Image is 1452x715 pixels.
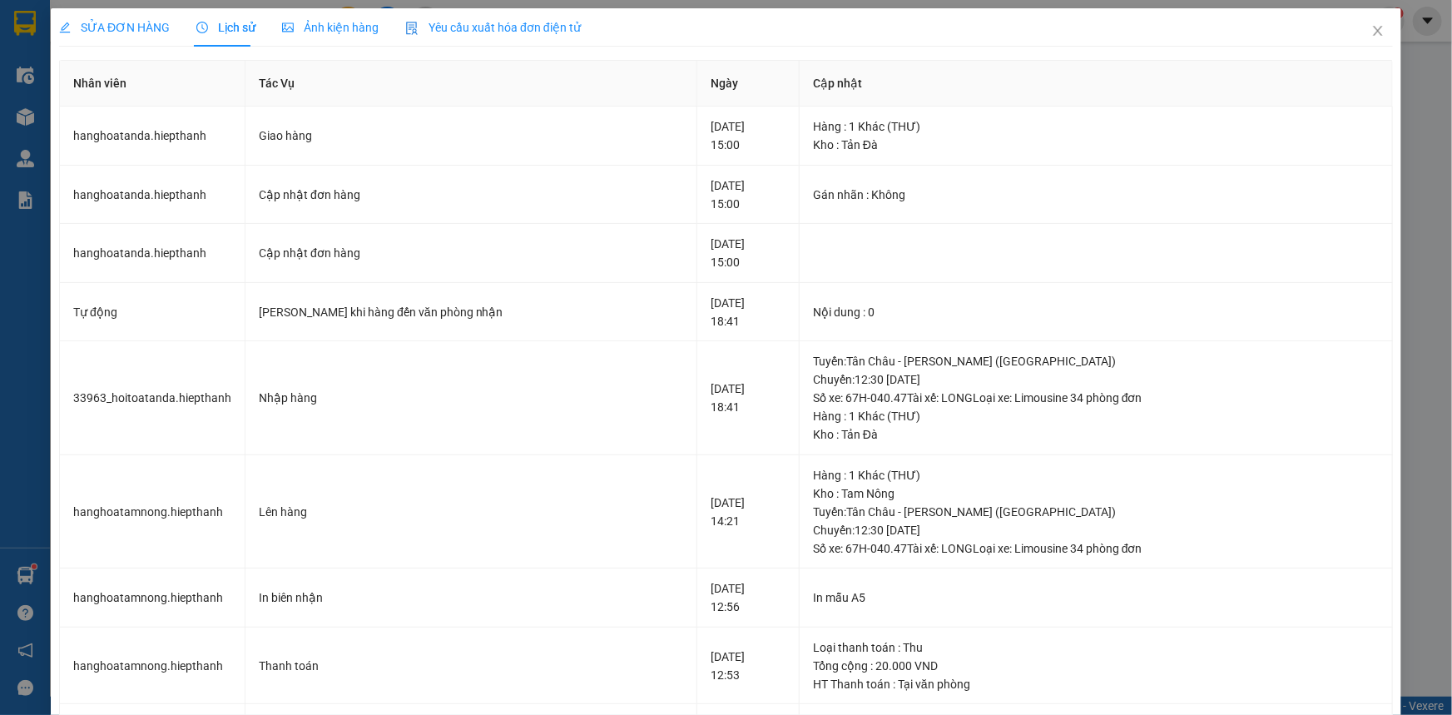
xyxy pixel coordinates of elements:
div: [DATE] 18:41 [711,294,785,330]
div: Cập nhật đơn hàng [259,186,683,204]
div: Hàng : 1 Khác (THƯ) [813,407,1379,425]
td: hanghoatamnong.hiepthanh [60,569,245,628]
th: Ngày [697,61,800,107]
div: Giao hàng [259,127,683,145]
span: clock-circle [196,22,208,33]
div: [DATE] 18:41 [711,380,785,416]
div: Tuyến : Tân Châu - [PERSON_NAME] ([GEOGRAPHIC_DATA]) Chuyến: 12:30 [DATE] Số xe: 67H-040.47 Tài x... [813,352,1379,407]
div: Loại thanh toán : Thu [813,638,1379,657]
span: Ảnh kiện hàng [282,21,379,34]
div: Nội dung : 0 [813,303,1379,321]
div: Hàng : 1 Khác (THƯ) [813,117,1379,136]
div: Tổng cộng : 20.000 VND [813,657,1379,675]
td: hanghoatamnong.hiepthanh [60,455,245,569]
th: Nhân viên [60,61,245,107]
div: In mẫu A5 [813,588,1379,607]
div: [DATE] 12:53 [711,648,785,684]
div: Gán nhãn : Không [813,186,1379,204]
span: Yêu cầu xuất hóa đơn điện tử [405,21,581,34]
span: close [1371,24,1385,37]
th: Cập nhật [800,61,1393,107]
td: hanghoatanda.hiepthanh [60,224,245,283]
div: Cập nhật đơn hàng [259,244,683,262]
span: Lịch sử [196,21,255,34]
span: picture [282,22,294,33]
td: hanghoatamnong.hiepthanh [60,628,245,705]
div: Kho : Tam Nông [813,484,1379,503]
div: In biên nhận [259,588,683,607]
button: Close [1355,8,1401,55]
th: Tác Vụ [245,61,697,107]
div: Tuyến : Tân Châu - [PERSON_NAME] ([GEOGRAPHIC_DATA]) Chuyến: 12:30 [DATE] Số xe: 67H-040.47 Tài x... [813,503,1379,558]
div: [PERSON_NAME] khi hàng đến văn phòng nhận [259,303,683,321]
div: [DATE] 12:56 [711,579,785,616]
div: [DATE] 15:00 [711,176,785,213]
div: Nhập hàng [259,389,683,407]
div: [DATE] 15:00 [711,117,785,154]
div: HT Thanh toán : Tại văn phòng [813,675,1379,693]
div: Kho : Tản Đà [813,425,1379,444]
div: Hàng : 1 Khác (THƯ) [813,466,1379,484]
span: edit [59,22,71,33]
td: hanghoatanda.hiepthanh [60,166,245,225]
img: icon [405,22,419,35]
div: [DATE] 15:00 [711,235,785,271]
div: Lên hàng [259,503,683,521]
span: SỬA ĐƠN HÀNG [59,21,170,34]
td: Tự động [60,283,245,342]
div: [DATE] 14:21 [711,494,785,530]
td: hanghoatanda.hiepthanh [60,107,245,166]
div: Kho : Tản Đà [813,136,1379,154]
div: Thanh toán [259,657,683,675]
td: 33963_hoitoatanda.hiepthanh [60,341,245,455]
